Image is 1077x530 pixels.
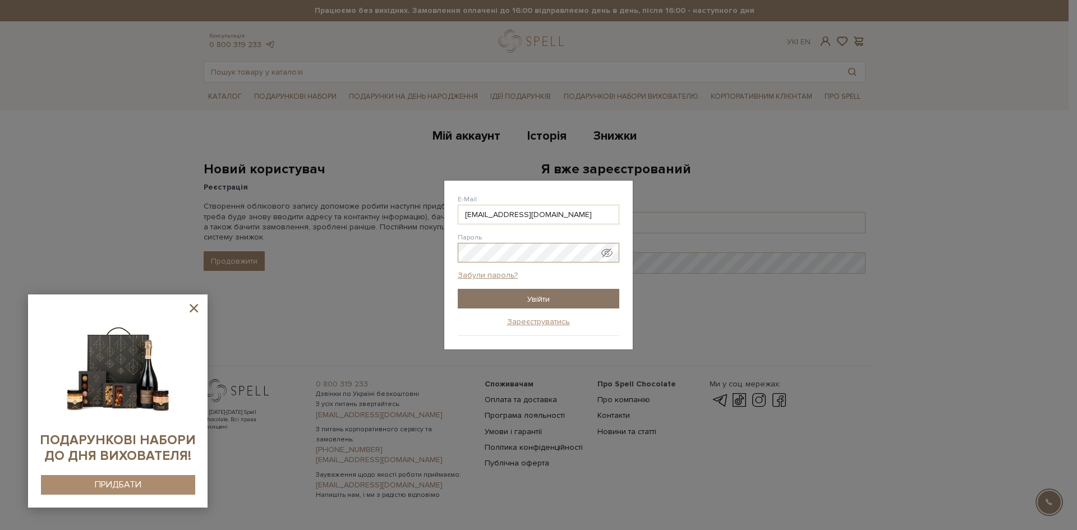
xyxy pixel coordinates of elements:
label: Пароль [458,233,482,243]
span: Показати пароль у вигляді звичайного тексту. Попередження: це відобразить ваш пароль на екрані. [601,247,613,259]
a: Зареєструватись [507,317,570,327]
label: E-Mail [458,195,477,205]
input: E-Mail [458,205,619,224]
a: Забули пароль? [458,270,518,280]
input: Увійти [458,289,619,308]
